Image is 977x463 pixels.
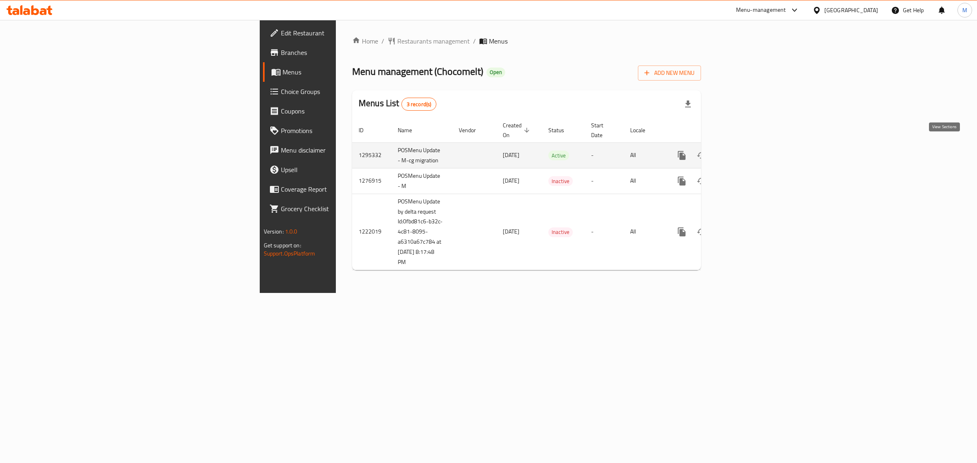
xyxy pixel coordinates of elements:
button: Add New Menu [638,66,701,81]
a: Menus [263,62,423,82]
span: M [962,6,967,15]
span: Inactive [548,227,573,237]
a: Choice Groups [263,82,423,101]
span: Coverage Report [281,184,416,194]
a: Upsell [263,160,423,179]
span: ID [359,125,374,135]
span: 3 record(s) [402,100,436,108]
a: Edit Restaurant [263,23,423,43]
span: Vendor [459,125,486,135]
a: Menu disclaimer [263,140,423,160]
span: Version: [264,226,284,237]
button: more [672,171,692,191]
span: Status [548,125,575,135]
td: All [624,168,666,194]
nav: breadcrumb [352,36,701,46]
span: Add New Menu [644,68,694,78]
a: Coverage Report [263,179,423,199]
button: more [672,146,692,165]
span: Menus [283,67,416,77]
td: - [585,142,624,168]
a: Promotions [263,121,423,140]
span: Open [486,69,505,76]
span: Coupons [281,106,416,116]
span: Locale [630,125,656,135]
h2: Menus List [359,97,436,111]
div: Inactive [548,176,573,186]
span: Restaurants management [397,36,470,46]
span: Grocery Checklist [281,204,416,214]
span: Promotions [281,126,416,135]
div: Menu-management [736,5,786,15]
td: - [585,168,624,194]
span: Menu disclaimer [281,145,416,155]
a: Restaurants management [388,36,470,46]
a: Coupons [263,101,423,121]
span: 1.0.0 [285,226,298,237]
td: All [624,194,666,270]
td: - [585,194,624,270]
th: Actions [666,118,757,143]
span: Name [398,125,423,135]
span: [DATE] [503,150,519,160]
button: Change Status [692,222,711,242]
span: Start Date [591,120,614,140]
span: Get support on: [264,240,301,251]
div: [GEOGRAPHIC_DATA] [824,6,878,15]
span: Created On [503,120,532,140]
span: Active [548,151,569,160]
span: Edit Restaurant [281,28,416,38]
span: [DATE] [503,226,519,237]
a: Grocery Checklist [263,199,423,218]
a: Support.OpsPlatform [264,248,315,259]
span: Menus [489,36,508,46]
li: / [473,36,476,46]
span: [DATE] [503,175,519,186]
button: Change Status [692,171,711,191]
td: All [624,142,666,168]
div: Export file [678,94,698,114]
span: Inactive [548,177,573,186]
a: Branches [263,43,423,62]
table: enhanced table [352,118,757,271]
button: more [672,222,692,242]
span: Branches [281,48,416,57]
div: Open [486,68,505,77]
div: Total records count [401,98,437,111]
span: Upsell [281,165,416,175]
span: Choice Groups [281,87,416,96]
